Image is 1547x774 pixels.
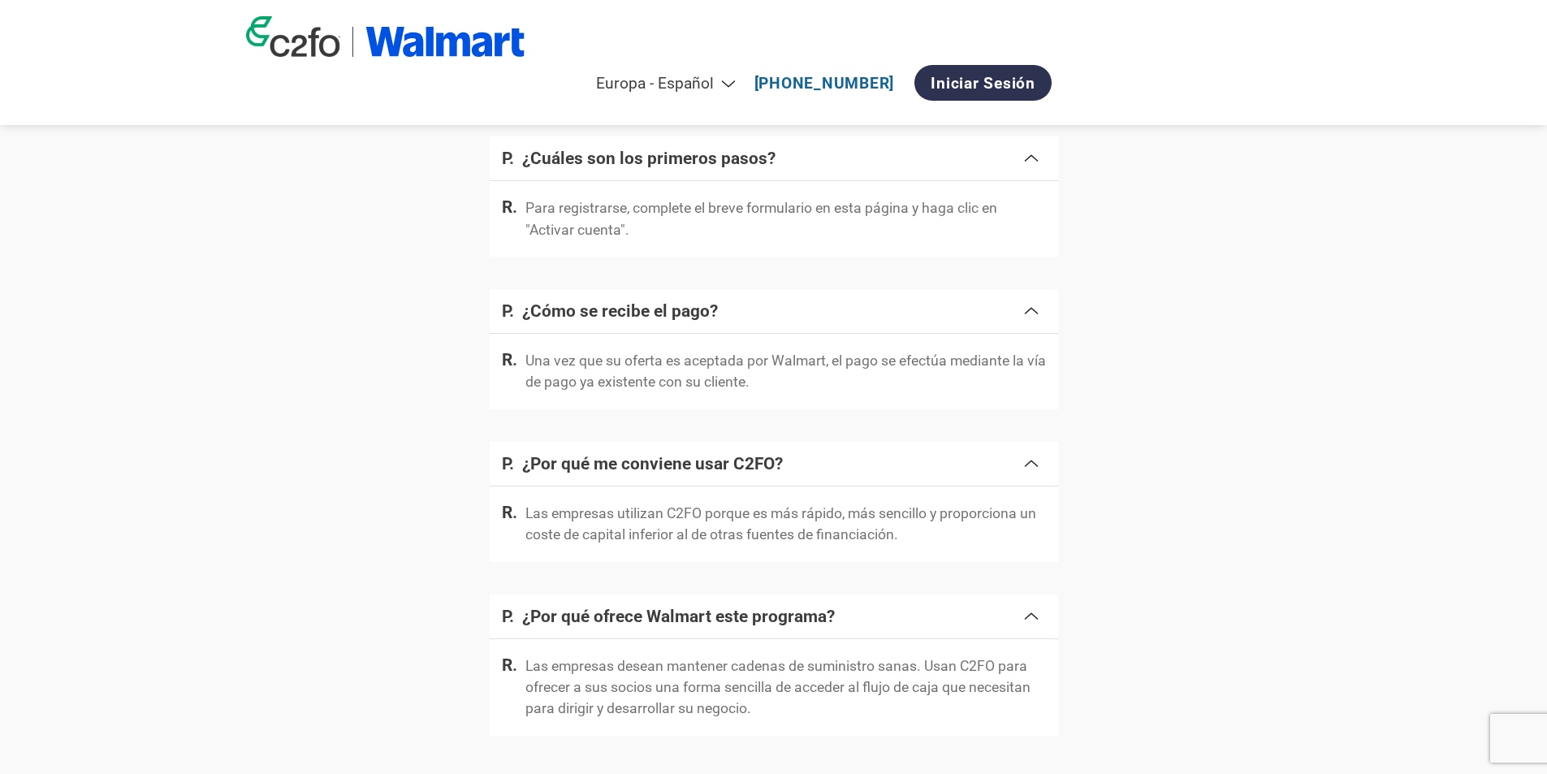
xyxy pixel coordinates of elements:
[246,16,340,57] img: logotipo de c2fo
[525,658,1031,717] font: Las empresas desean mantener cadenas de suministro sanas. Usan C2FO para ofrecer a sus socios una...
[525,352,1046,390] font: Una vez que su oferta es aceptada por Walmart, el pago se efectúa mediante la vía de pago ya exis...
[522,607,835,626] font: ¿Por qué ofrece Walmart este programa?
[931,74,1035,93] font: Iniciar sesión
[525,200,997,237] font: Para registrarse, complete el breve formulario en esta página y haga clic en "Activar cuenta".
[522,301,718,321] font: ¿Cómo se recibe el pago?
[522,454,783,473] font: ¿Por qué me conviene usar C2FO?
[754,74,895,93] a: [PHONE_NUMBER]
[365,27,525,57] img: Walmart
[525,505,1036,543] font: Las empresas utilizan C2FO porque es más rápido, más sencillo y proporciona un coste de capital i...
[522,149,776,168] font: ¿Cuáles son los primeros pasos?
[914,65,1052,101] a: Iniciar sesión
